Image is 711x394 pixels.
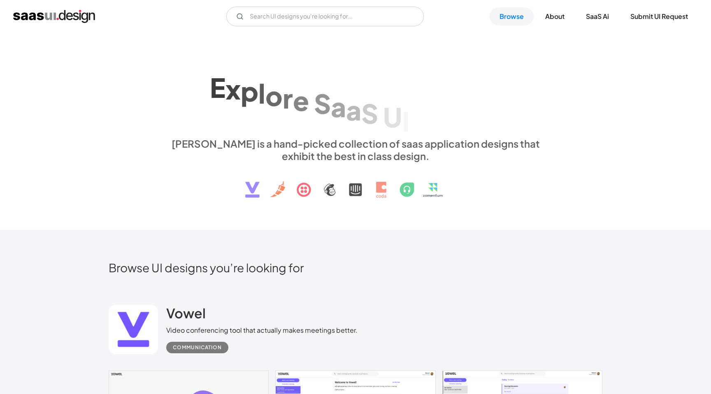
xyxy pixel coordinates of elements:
[314,88,331,119] div: S
[225,74,241,105] div: x
[226,7,424,26] form: Email Form
[241,75,258,107] div: p
[361,98,378,130] div: S
[293,85,309,116] div: e
[166,66,545,129] h1: Explore SaaS UI design patterns & interactions.
[535,7,574,25] a: About
[620,7,698,25] a: Submit UI Request
[166,305,206,325] a: Vowel
[210,72,225,104] div: E
[331,91,346,123] div: a
[383,102,402,133] div: U
[166,325,358,335] div: Video conferencing tool that actually makes meetings better.
[346,94,361,126] div: a
[13,10,95,23] a: home
[258,77,265,109] div: l
[265,80,283,111] div: o
[231,162,480,205] img: text, icon, saas logo
[109,260,602,275] h2: Browse UI designs you’re looking for
[402,105,409,137] div: I
[283,82,293,114] div: r
[166,305,206,321] h2: Vowel
[173,343,222,352] div: Communication
[490,7,534,25] a: Browse
[226,7,424,26] input: Search UI designs you're looking for...
[166,137,545,162] div: [PERSON_NAME] is a hand-picked collection of saas application designs that exhibit the best in cl...
[576,7,619,25] a: SaaS Ai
